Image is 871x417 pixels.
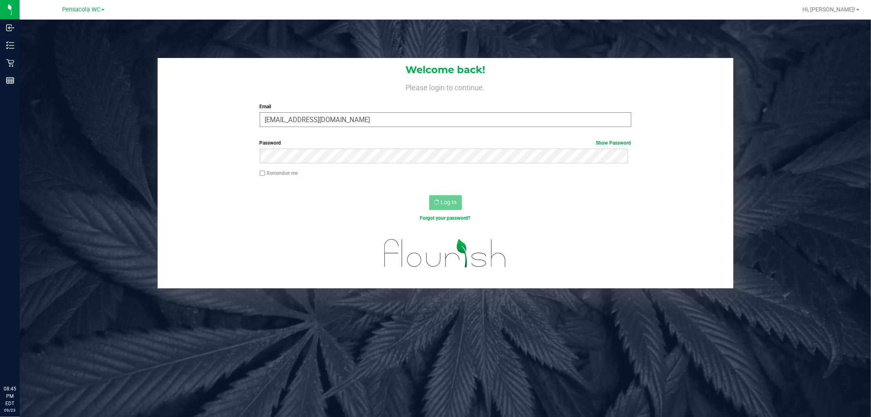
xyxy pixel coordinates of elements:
[62,6,100,13] span: Pensacola WC
[158,82,733,91] h4: Please login to continue.
[6,76,14,85] inline-svg: Reports
[260,140,281,146] span: Password
[429,195,462,210] button: Log In
[373,230,517,277] img: flourish_logo.svg
[420,215,471,221] a: Forgot your password?
[260,103,631,110] label: Email
[4,385,16,407] p: 08:45 PM EDT
[158,65,733,75] h1: Welcome back!
[260,169,298,177] label: Remember me
[6,41,14,49] inline-svg: Inventory
[802,6,855,13] span: Hi, [PERSON_NAME]!
[441,199,457,205] span: Log In
[260,170,265,176] input: Remember me
[6,59,14,67] inline-svg: Retail
[596,140,631,146] a: Show Password
[4,407,16,413] p: 09/23
[6,24,14,32] inline-svg: Inbound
